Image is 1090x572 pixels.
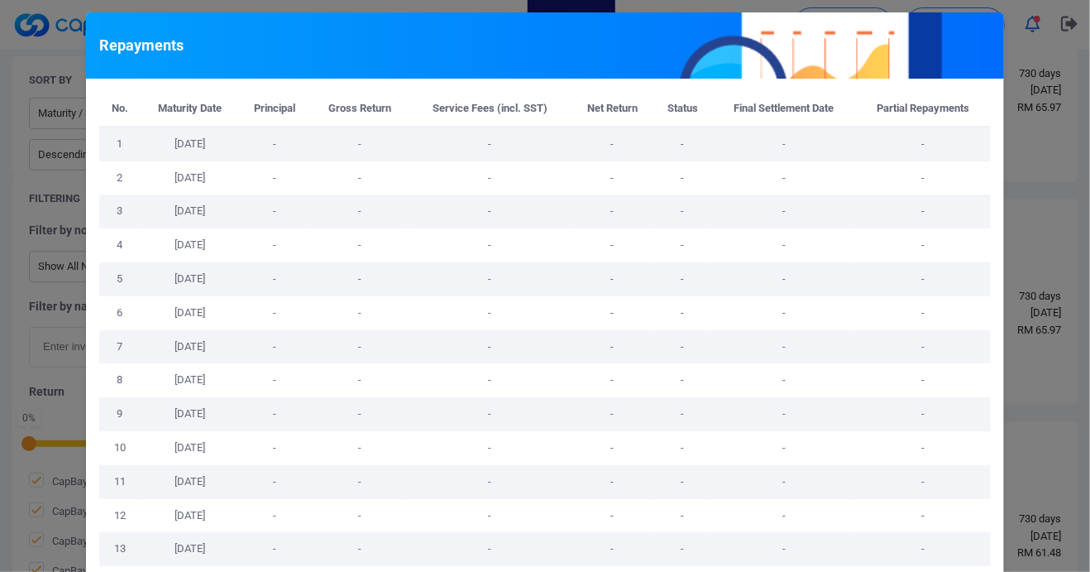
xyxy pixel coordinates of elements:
span: - [610,238,614,251]
td: - [653,465,711,499]
span: - [610,373,614,386]
td: [DATE] [140,397,239,431]
td: - [712,330,856,364]
span: - [488,272,491,285]
span: - [358,204,361,217]
span: - [273,340,276,353]
td: [DATE] [140,499,239,533]
td: - [856,499,991,533]
span: - [488,171,491,184]
th: No. [99,92,140,127]
span: - [488,137,491,150]
td: - [712,195,856,228]
td: - [653,262,711,296]
td: - [712,532,856,566]
span: - [488,542,491,555]
span: - [488,238,491,251]
td: 10 [99,431,140,465]
span: - [358,509,361,522]
td: 13 [99,532,140,566]
span: - [358,475,361,488]
span: - [610,272,614,285]
td: - [856,161,991,195]
th: Principal [239,92,310,127]
td: - [856,397,991,431]
span: - [273,171,276,184]
span: - [273,407,276,420]
td: - [856,465,991,499]
td: - [712,397,856,431]
td: - [856,296,991,330]
td: 4 [99,228,140,262]
span: - [358,171,361,184]
span: - [358,238,361,251]
td: [DATE] [140,195,239,228]
span: - [488,475,491,488]
span: - [273,509,276,522]
span: - [610,137,614,150]
span: - [358,272,361,285]
td: - [653,363,711,397]
span: - [610,340,614,353]
td: [DATE] [140,296,239,330]
span: - [610,542,614,555]
span: - [488,340,491,353]
td: - [712,262,856,296]
span: - [610,475,614,488]
td: - [712,465,856,499]
span: - [358,306,361,319]
span: - [358,441,361,454]
td: 5 [99,262,140,296]
span: - [273,306,276,319]
td: - [653,195,711,228]
th: Partial Repayments [856,92,991,127]
th: Service Fees (incl. SST) [409,92,571,127]
span: - [273,204,276,217]
th: Net Return [571,92,653,127]
td: [DATE] [140,228,239,262]
span: - [610,441,614,454]
td: - [653,499,711,533]
span: - [488,407,491,420]
span: - [610,306,614,319]
span: - [273,137,276,150]
th: Final Settlement Date [712,92,856,127]
span: - [610,509,614,522]
td: [DATE] [140,262,239,296]
td: - [653,161,711,195]
td: - [712,431,856,465]
span: - [358,137,361,150]
th: Status [653,92,711,127]
td: - [653,431,711,465]
span: - [273,272,276,285]
td: 1 [99,127,140,161]
td: - [856,532,991,566]
td: - [712,296,856,330]
td: [DATE] [140,532,239,566]
span: - [488,204,491,217]
td: 9 [99,397,140,431]
span: - [610,171,614,184]
td: 6 [99,296,140,330]
span: - [273,238,276,251]
span: - [273,542,276,555]
td: 11 [99,465,140,499]
td: - [856,195,991,228]
span: - [488,306,491,319]
td: - [712,499,856,533]
td: - [653,296,711,330]
td: - [856,228,991,262]
span: - [273,441,276,454]
th: Maturity Date [140,92,239,127]
td: [DATE] [140,161,239,195]
span: - [610,204,614,217]
h5: Repayments [99,36,184,55]
td: - [653,532,711,566]
span: - [358,373,361,386]
span: - [358,340,361,353]
td: - [712,127,856,161]
td: - [856,127,991,161]
td: - [653,228,711,262]
span: - [358,542,361,555]
span: - [488,373,491,386]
